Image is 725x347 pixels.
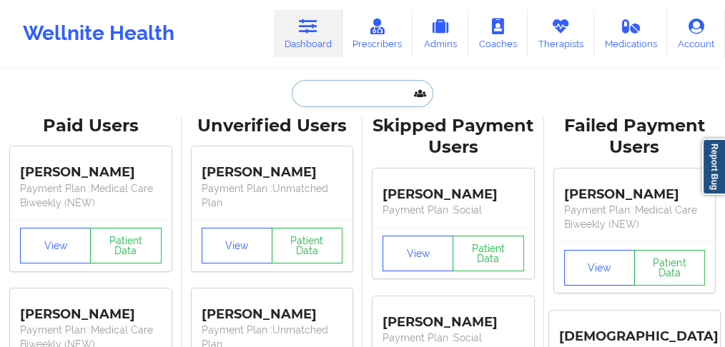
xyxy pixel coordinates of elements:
p: Payment Plan : Social [383,203,524,217]
button: View [20,228,91,263]
div: [PERSON_NAME] [202,154,343,181]
a: Prescribers [342,10,413,57]
a: Dashboard [274,10,342,57]
p: Payment Plan : Social [383,331,524,345]
a: Medications [594,10,668,57]
div: Failed Payment Users [554,115,716,159]
div: [PERSON_NAME] [20,296,162,323]
a: Admins [413,10,468,57]
button: View [564,250,635,286]
button: View [202,228,272,263]
p: Payment Plan : Medical Care Biweekly (NEW) [564,203,706,231]
div: [PERSON_NAME] [20,154,162,181]
div: Skipped Payment Users [373,115,534,159]
button: View [383,236,453,271]
button: Patient Data [453,236,523,271]
button: Patient Data [90,228,161,263]
div: Paid Users [10,115,172,137]
button: Patient Data [634,250,705,286]
div: [PERSON_NAME] [564,176,706,203]
p: Payment Plan : Medical Care Biweekly (NEW) [20,181,162,210]
button: Patient Data [272,228,342,263]
p: Payment Plan : Unmatched Plan [202,181,343,210]
a: Account [667,10,725,57]
div: [PERSON_NAME] [383,176,524,203]
a: Coaches [468,10,528,57]
a: Report Bug [702,139,725,195]
div: [PERSON_NAME] [202,296,343,323]
a: Therapists [528,10,594,57]
div: [PERSON_NAME] [383,303,524,331]
div: Unverified Users [192,115,353,137]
